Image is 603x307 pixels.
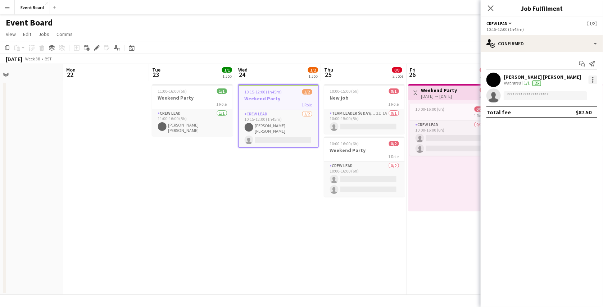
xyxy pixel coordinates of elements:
span: 23 [151,70,160,79]
span: 10:15-12:00 (1h45m) [245,89,282,95]
div: Confirmed [481,35,603,52]
div: [DATE] [6,55,22,63]
button: Event Board [15,0,50,14]
div: BST [45,56,52,61]
span: 10:00-16:00 (6h) [416,106,445,112]
div: 26 [532,81,541,86]
h3: Job Fulfilment [481,4,603,13]
span: 1/1 [222,67,232,73]
span: Comms [56,31,73,37]
span: Wed [238,67,248,73]
app-card-role: Crew Lead0/210:00-16:00 (6h) [410,121,490,156]
span: 1 Role [389,101,399,107]
span: Jobs [38,31,49,37]
span: 1/1 [217,88,227,94]
div: [DATE] → [DATE] [421,93,457,99]
div: Not rated [504,80,522,86]
app-skills-label: 1/1 [524,80,530,86]
div: 3 jobs [480,93,490,99]
app-job-card: 10:00-15:00 (5h)0/1New job1 RoleTeam leader $6 day/$7 night1I1A0/110:00-15:00 (5h) [324,84,405,134]
span: Tue [152,67,160,73]
div: 10:15-12:00 (1h45m) [486,27,597,32]
span: 0/6 [480,87,490,93]
span: 0/3 [392,67,402,73]
span: 10:00-15:00 (5h) [330,88,359,94]
div: Total fee [486,109,511,116]
span: 1/2 [587,21,597,26]
h1: Event Board [6,17,53,28]
app-job-card: 10:00-16:00 (6h)0/21 RoleCrew Lead0/210:00-16:00 (6h) [410,104,490,156]
a: Comms [54,29,76,39]
app-card-role: Team leader $6 day/$7 night1I1A0/110:00-15:00 (5h) [324,109,405,134]
span: 22 [65,70,76,79]
span: Edit [23,31,31,37]
h3: New job [324,95,405,101]
span: 11:00-16:00 (5h) [158,88,187,94]
span: 1 Role [302,102,312,107]
div: 1 Job [480,73,490,79]
span: 0/1 [389,88,399,94]
span: 24 [237,70,248,79]
span: 1/2 [308,67,318,73]
app-card-role: Crew Lead0/210:00-16:00 (6h) [324,162,405,197]
span: Thu [324,67,333,73]
span: 0/2 [475,106,485,112]
span: 0/2 [480,67,490,73]
div: 1 Job [308,73,318,79]
span: 0/2 [389,141,399,146]
app-card-role: Crew Lead1/111:00-16:00 (5h)[PERSON_NAME] [PERSON_NAME] [152,109,233,136]
app-job-card: 11:00-16:00 (5h)1/1Weekend Party1 RoleCrew Lead1/111:00-16:00 (5h)[PERSON_NAME] [PERSON_NAME] [152,84,233,136]
span: 1 Role [217,101,227,107]
app-job-card: 10:00-16:00 (6h)0/2Weekend Party1 RoleCrew Lead0/210:00-16:00 (6h) [324,137,405,197]
a: View [3,29,19,39]
span: 1/2 [302,89,312,95]
span: Crew Lead [486,21,507,26]
app-card-role: Crew Lead1/210:15-12:00 (1h45m)[PERSON_NAME] [PERSON_NAME] [239,110,318,147]
a: Edit [20,29,34,39]
span: 25 [323,70,333,79]
span: 10:00-16:00 (6h) [330,141,359,146]
h3: Weekend Party [152,95,233,101]
a: Jobs [36,29,52,39]
app-job-card: 10:15-12:00 (1h45m)1/2Weekend Party1 RoleCrew Lead1/210:15-12:00 (1h45m)[PERSON_NAME] [PERSON_NAME] [238,84,319,148]
span: Week 38 [24,56,42,61]
span: View [6,31,16,37]
h3: Weekend Party [421,87,457,93]
div: 2 Jobs [393,73,404,79]
div: $87.50 [576,109,591,116]
span: 1 Role [474,113,485,118]
div: [PERSON_NAME] [PERSON_NAME] [504,74,581,80]
span: Mon [66,67,76,73]
button: Crew Lead [486,21,513,26]
span: 26 [409,70,416,79]
h3: Weekend Party [324,147,405,153]
span: Fri [410,67,416,73]
h3: Weekend Party [239,95,318,102]
div: 1 Job [222,73,232,79]
span: 1 Role [389,154,399,159]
